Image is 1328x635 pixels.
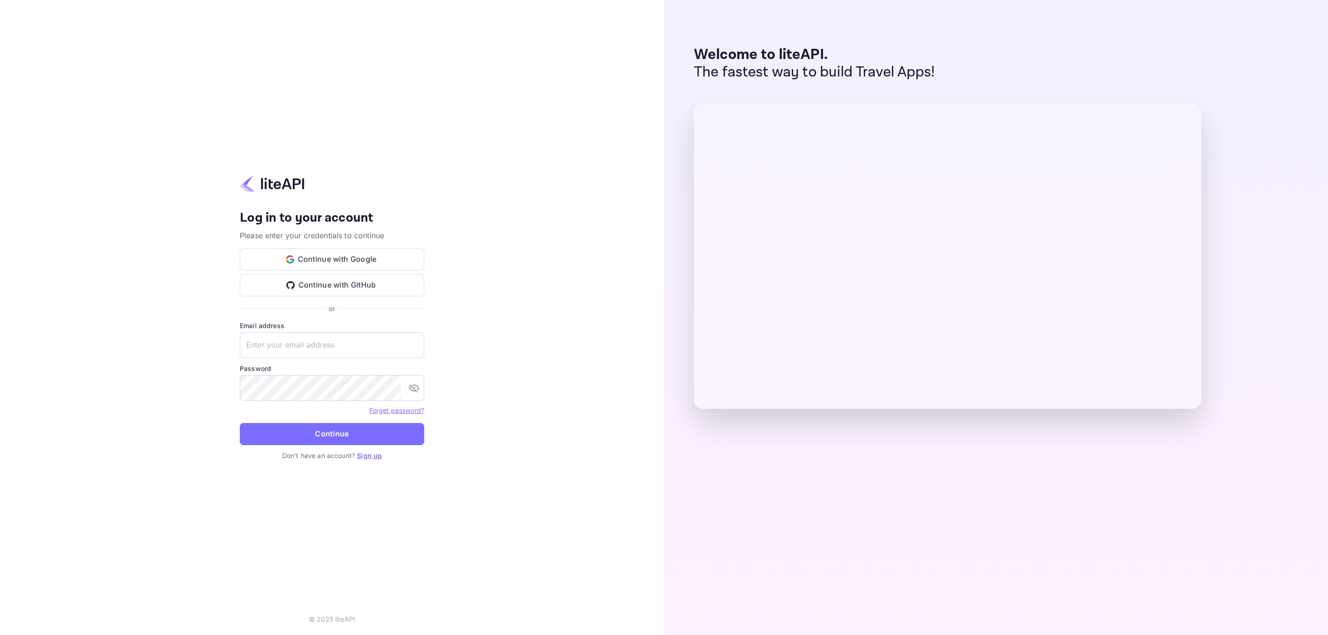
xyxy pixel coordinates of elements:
[240,332,424,358] input: Enter your email address
[694,104,1201,409] img: liteAPI Dashboard Preview
[240,210,424,226] h4: Log in to your account
[369,406,424,414] a: Forget password?
[694,64,935,81] p: The fastest way to build Travel Apps!
[240,230,424,241] p: Please enter your credentials to continue
[240,248,424,270] button: Continue with Google
[240,274,424,296] button: Continue with GitHub
[309,614,355,624] p: © 2025 liteAPI
[694,46,935,64] p: Welcome to liteAPI.
[357,452,382,459] a: Sign up
[240,364,424,373] label: Password
[329,304,335,313] p: or
[240,175,304,193] img: liteapi
[240,321,424,330] label: Email address
[240,451,424,460] p: Don't have an account?
[369,406,424,415] a: Forget password?
[240,423,424,445] button: Continue
[405,379,423,397] button: toggle password visibility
